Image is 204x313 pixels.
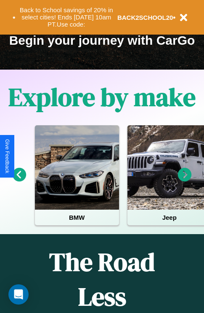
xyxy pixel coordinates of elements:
h1: Explore by make [8,80,196,114]
button: Back to School savings of 20% in select cities! Ends [DATE] 10am PT.Use code: [16,4,117,30]
div: Open Intercom Messenger [8,284,29,305]
div: Give Feedback [4,139,10,173]
h4: BMW [35,210,119,225]
b: BACK2SCHOOL20 [117,14,173,21]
